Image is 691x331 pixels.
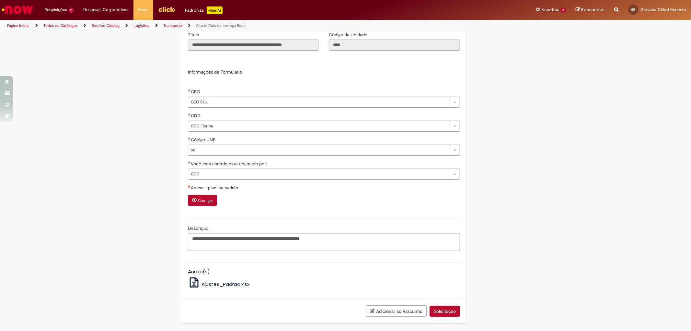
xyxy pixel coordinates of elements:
span: CDD Floripa [191,121,447,131]
p: +GenAi [207,6,223,14]
label: Somente leitura - Código da Unidade [329,31,369,38]
textarea: Descrição [188,233,460,251]
button: Adicionar ao Rascunho [366,305,427,317]
div: Padroniza [185,6,223,14]
label: Somente leitura - Título [188,31,201,38]
span: Somente leitura - Código da Unidade [329,32,369,38]
a: Página inicial [7,23,29,28]
button: Solicitação [430,306,460,317]
span: More [138,6,148,13]
ul: Trilhas de página [5,20,456,32]
span: Obrigatório Preenchido [188,113,191,116]
span: 50 [191,145,447,155]
span: Obrigatório Preenchido [188,89,191,92]
a: Todos os Catálogos [43,23,78,28]
img: ServiceNow [1,3,34,16]
span: Anexo - planilha padrão [191,185,239,191]
span: GEO [191,89,202,95]
span: GEO SUL [191,97,447,107]
span: Giovana Chlad Renosto [640,7,686,12]
h5: Anexo(s) [188,269,460,275]
a: Rascunhos [576,7,605,13]
span: Rascunhos [581,6,605,13]
input: Título [188,40,319,51]
span: Código UNB [191,137,217,143]
span: CDD [191,169,447,179]
span: CDD [191,113,202,119]
a: Ajuste Data de entrega Bees [196,23,246,28]
small: Carregar [198,198,213,203]
span: Ajustes_Padrão.xlsx [202,281,249,288]
button: Carregar anexo de Anexo - planilha padrão Required [188,195,217,206]
span: 3 [560,7,566,13]
span: Necessários [188,185,191,188]
span: Somente leitura - Título [188,32,201,38]
input: Código da Unidade [329,40,460,51]
span: GR [631,7,636,12]
span: Você está abrindo esse chamado por: [191,161,268,167]
span: Despesas Corporativas [84,6,129,13]
label: Informações de Formulário [188,69,242,75]
img: click_logo_yellow_360x200.png [158,5,176,14]
span: Requisições [44,6,67,13]
span: 2 [68,7,74,13]
span: Obrigatório Preenchido [188,137,191,140]
a: Service Catalog [92,23,120,28]
a: Logistica [133,23,149,28]
span: Favoritos [541,6,559,13]
span: Descrição [188,225,210,231]
span: Obrigatório Preenchido [188,161,191,164]
a: Ajustes_Padrão.xlsx [188,281,249,288]
a: Transporte [163,23,182,28]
